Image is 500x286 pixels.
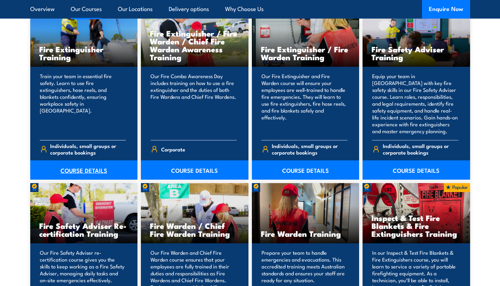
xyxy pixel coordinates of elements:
[252,160,359,180] a: COURSE DETAILS
[161,144,185,155] span: Corporate
[383,142,458,156] span: Individuals, small groups or corporate bookings
[39,45,129,61] h3: Fire Extinguisher Training
[151,73,237,135] p: Our Fire Combo Awareness Day includes training on how to use a fire extinguisher and the duties o...
[261,230,351,237] h3: Fire Warden Training
[150,29,240,61] h3: Fire Extinguisher / Fire Warden / Chief Fire Warden Awareness Training
[371,214,461,237] h3: Inspect & Test Fire Blankets & Fire Extinguishers Training
[363,160,470,180] a: COURSE DETAILS
[39,222,129,237] h3: Fire Safety Adviser Re-certification Training
[262,73,348,135] p: Our Fire Extinguisher and Fire Warden course will ensure your employees are well-trained to handl...
[50,142,126,156] span: Individuals, small groups or corporate bookings
[141,160,248,180] a: COURSE DETAILS
[272,142,347,156] span: Individuals, small groups or corporate bookings
[30,160,138,180] a: COURSE DETAILS
[261,45,351,61] h3: Fire Extinguisher / Fire Warden Training
[371,45,461,61] h3: Fire Safety Adviser Training
[372,73,458,135] p: Equip your team in [GEOGRAPHIC_DATA] with key fire safety skills in our Fire Safety Adviser cours...
[150,222,240,237] h3: Fire Warden / Chief Fire Warden Training
[40,73,126,135] p: Train your team in essential fire safety. Learn to use fire extinguishers, hose reels, and blanke...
